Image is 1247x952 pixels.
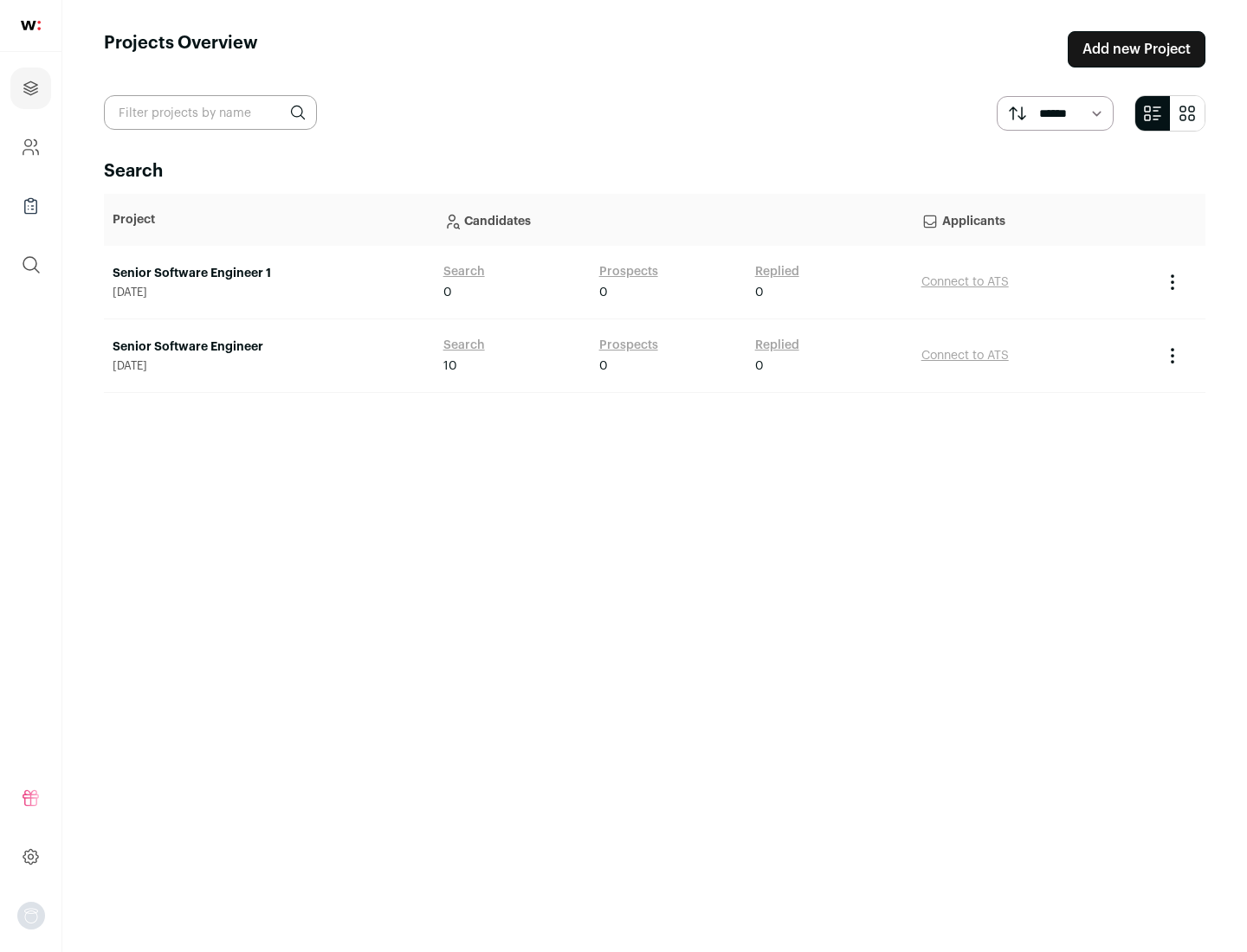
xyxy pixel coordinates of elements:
[443,284,452,301] span: 0
[755,337,799,354] a: Replied
[113,265,426,282] a: Senior Software Engineer 1
[10,185,51,227] a: Company Lists
[10,68,51,109] a: Projects
[10,126,51,168] a: Company and ATS Settings
[755,263,799,280] a: Replied
[17,902,45,929] img: nopic.png
[599,357,608,375] span: 0
[1162,345,1183,366] button: Project Actions
[21,21,41,30] img: wellfound-shorthand-0d5821cbd27db2630d0214b213865d53afaa358527fdda9d0ea32b1df1b89c2c.svg
[599,263,658,280] a: Prospects
[113,359,426,373] span: [DATE]
[443,263,485,280] a: Search
[1162,272,1183,293] button: Project Actions
[113,338,426,356] a: Senior Software Engineer
[921,276,1009,288] a: Connect to ATS
[104,31,258,68] h1: Projects Overview
[1068,31,1205,68] a: Add new Project
[443,357,457,375] span: 10
[443,337,485,354] a: Search
[104,95,317,130] input: Filter projects by name
[17,902,45,929] button: Open dropdown
[113,211,426,228] p: Project
[443,203,904,237] p: Candidates
[104,159,1205,183] h2: Search
[599,337,658,354] a: Prospects
[755,284,764,301] span: 0
[755,357,764,375] span: 0
[921,350,1009,362] a: Connect to ATS
[599,284,608,301] span: 0
[921,203,1145,237] p: Applicants
[113,286,426,299] span: [DATE]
